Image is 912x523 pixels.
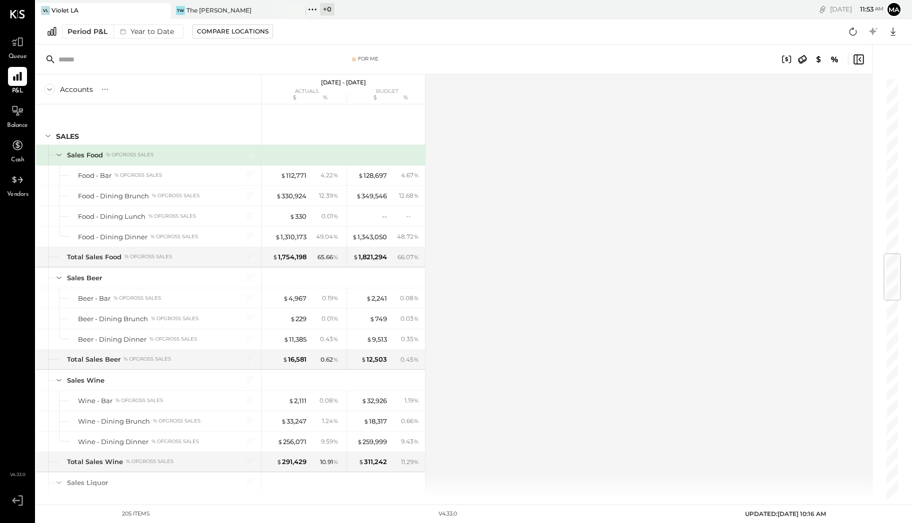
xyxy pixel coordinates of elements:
[389,94,422,102] div: %
[361,397,367,405] span: $
[382,212,387,221] div: --
[149,336,197,343] div: % of GROSS SALES
[197,27,268,35] div: Compare Locations
[272,252,306,262] div: 1,754,198
[353,252,387,262] div: 1,821,294
[106,151,153,158] div: % of GROSS SALES
[406,212,419,220] div: --
[361,396,387,406] div: 32,926
[290,315,295,323] span: $
[745,510,826,518] span: UPDATED: [DATE] 10:16 AM
[67,26,107,36] div: Period P&L
[347,94,387,102] div: $
[280,171,286,179] span: $
[0,170,34,199] a: Vendors
[358,171,363,179] span: $
[276,191,306,201] div: 330,924
[282,355,306,364] div: 16,581
[309,94,341,102] div: %
[366,335,387,344] div: 9,513
[11,156,24,165] span: Cash
[113,25,178,38] div: Year to Date
[400,355,419,364] div: 0.45
[281,417,286,425] span: $
[78,294,110,303] div: Beer - Bar
[400,314,419,323] div: 0.03
[413,314,419,322] span: %
[277,437,306,447] div: 256,071
[319,396,338,405] div: 0.08
[67,355,120,364] div: Total Sales Beer
[283,335,289,343] span: $
[333,417,338,425] span: %
[356,192,361,200] span: $
[320,3,334,15] div: + 0
[333,458,338,466] span: %
[78,417,150,426] div: Wine - Dining Brunch
[148,213,196,220] div: % of GROSS SALES
[333,335,338,343] span: %
[413,232,419,240] span: %
[56,131,79,141] div: SALES
[78,212,145,221] div: Food - Dining Lunch
[413,171,419,179] span: %
[41,6,50,15] div: VL
[281,417,306,426] div: 33,247
[361,499,387,508] div: 38,992
[413,253,419,261] span: %
[321,314,338,323] div: 0.01
[0,32,34,61] a: Queue
[319,191,338,200] div: 12.39
[413,191,419,199] span: %
[288,396,306,406] div: 2,111
[886,1,902,17] button: Ma
[361,355,387,364] div: 12,503
[78,314,148,324] div: Beer - Dining Brunch
[284,499,306,508] div: 2,998
[152,192,199,199] div: % of GROSS SALES
[51,6,78,14] div: Violet LA
[78,396,112,406] div: Wine - Bar
[272,253,278,261] span: $
[78,335,146,344] div: Beer - Dining Dinner
[361,355,366,363] span: $
[192,24,273,38] button: Compare Locations
[282,355,288,363] span: $
[276,457,306,467] div: 291,429
[277,438,283,446] span: $
[283,335,306,344] div: 11,385
[413,458,419,466] span: %
[358,457,387,467] div: 311,242
[333,437,338,445] span: %
[413,294,419,302] span: %
[333,191,338,199] span: %
[126,458,173,465] div: % of GROSS SALES
[0,101,34,130] a: Balance
[321,437,338,446] div: 9.59
[333,232,338,240] span: %
[78,499,116,508] div: Liquor - Bar
[320,171,338,180] div: 4.22
[78,232,147,242] div: Food - Dining Dinner
[113,295,161,302] div: % of GROSS SALES
[399,191,419,200] div: 12.68
[78,171,111,180] div: Food - Bar
[358,55,378,62] div: For Me
[153,418,200,425] div: % of GROSS SALES
[67,457,123,467] div: Total Sales Wine
[401,417,419,426] div: 0.66
[830,4,883,14] div: [DATE]
[124,253,172,260] div: % of GROSS SALES
[413,396,419,404] span: %
[400,294,419,303] div: 0.08
[78,437,148,447] div: Wine - Dining Dinner
[404,396,419,405] div: 1.19
[115,397,163,404] div: % of GROSS SALES
[276,458,282,466] span: $
[413,355,419,363] span: %
[333,355,338,363] span: %
[151,438,199,445] div: % of GROSS SALES
[401,335,419,344] div: 0.35
[358,171,387,180] div: 128,697
[122,510,150,518] div: 205 items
